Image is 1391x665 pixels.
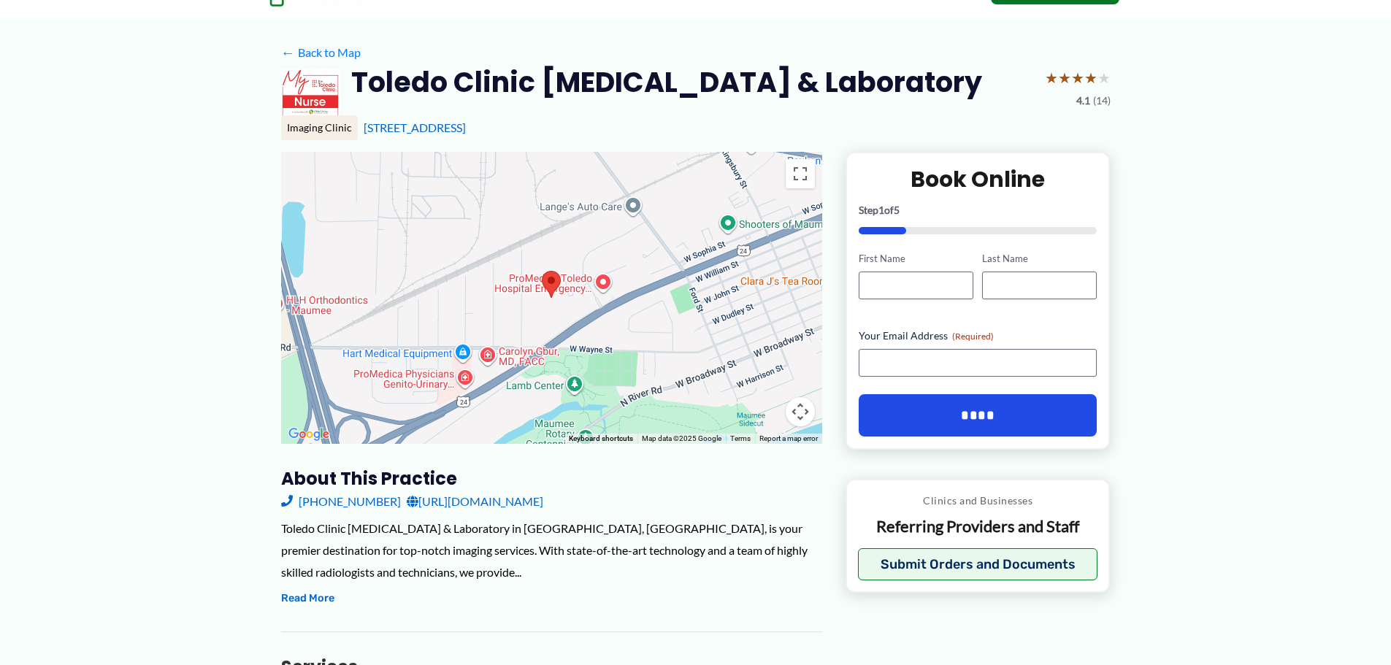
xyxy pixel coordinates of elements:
[285,425,333,444] a: Open this area in Google Maps (opens a new window)
[1071,64,1084,91] span: ★
[952,331,994,342] span: (Required)
[1045,64,1058,91] span: ★
[1097,64,1111,91] span: ★
[351,64,982,100] h2: Toledo Clinic [MEDICAL_DATA] & Laboratory
[407,491,543,512] a: [URL][DOMAIN_NAME]
[1076,91,1090,110] span: 4.1
[1058,64,1071,91] span: ★
[859,328,1097,343] label: Your Email Address
[569,434,633,444] button: Keyboard shortcuts
[730,434,751,442] a: Terms (opens in new tab)
[281,467,822,490] h3: About this practice
[786,397,815,426] button: Map camera controls
[364,120,466,134] a: [STREET_ADDRESS]
[642,434,721,442] span: Map data ©2025 Google
[285,425,333,444] img: Google
[859,205,1097,215] p: Step of
[858,548,1098,580] button: Submit Orders and Documents
[1093,91,1111,110] span: (14)
[859,252,973,266] label: First Name
[894,204,900,216] span: 5
[281,45,295,59] span: ←
[281,518,822,583] div: Toledo Clinic [MEDICAL_DATA] & Laboratory in [GEOGRAPHIC_DATA], [GEOGRAPHIC_DATA], is your premie...
[858,491,1098,510] p: Clinics and Businesses
[759,434,818,442] a: Report a map error
[281,115,358,140] div: Imaging Clinic
[859,165,1097,193] h2: Book Online
[878,204,884,216] span: 1
[1084,64,1097,91] span: ★
[281,491,401,512] a: [PHONE_NUMBER]
[786,159,815,188] button: Toggle fullscreen view
[982,252,1097,266] label: Last Name
[281,42,361,64] a: ←Back to Map
[281,590,334,607] button: Read More
[858,516,1098,537] p: Referring Providers and Staff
